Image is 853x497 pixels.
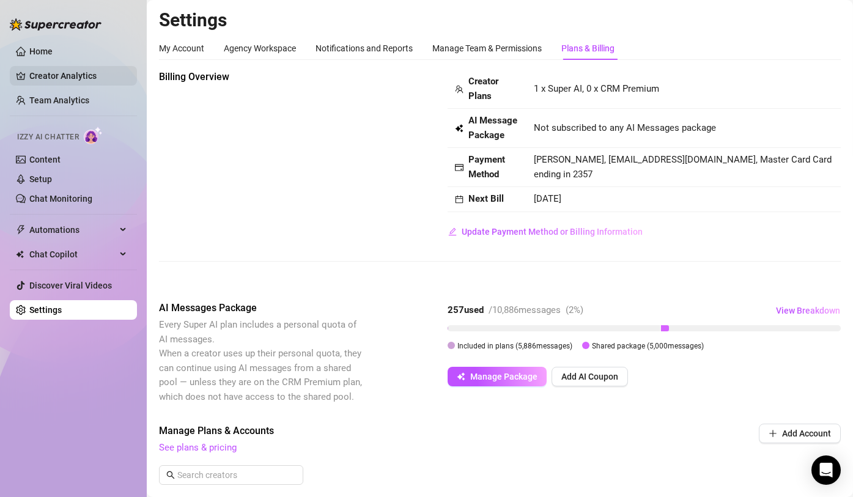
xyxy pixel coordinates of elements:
input: Search creators [177,468,286,482]
div: Plans & Billing [561,42,615,55]
span: Add Account [782,429,831,438]
div: My Account [159,42,204,55]
span: Every Super AI plan includes a personal quota of AI messages. When a creator uses up their person... [159,319,362,402]
h2: Settings [159,9,841,32]
span: Manage Package [470,372,537,381]
span: Manage Plans & Accounts [159,424,676,438]
button: Manage Package [448,367,547,386]
a: Settings [29,305,62,315]
span: / 10,886 messages [489,304,561,315]
div: Agency Workspace [224,42,296,55]
span: thunderbolt [16,225,26,235]
span: Chat Copilot [29,245,116,264]
span: [PERSON_NAME], [EMAIL_ADDRESS][DOMAIN_NAME], Master Card Card ending in 2357 [534,154,832,180]
span: plus [769,429,777,438]
div: Manage Team & Permissions [432,42,542,55]
span: Not subscribed to any AI Messages package [534,121,716,136]
span: ( 2 %) [566,304,583,315]
a: Home [29,46,53,56]
span: Add AI Coupon [561,372,618,381]
img: AI Chatter [84,127,103,144]
span: Included in plans ( 5,886 messages) [457,342,572,350]
a: Content [29,155,61,164]
img: Chat Copilot [16,250,24,259]
img: logo-BBDzfeDw.svg [10,18,102,31]
button: Add Account [759,424,841,443]
span: search [166,471,175,479]
a: Creator Analytics [29,66,127,86]
span: [DATE] [534,193,561,204]
span: AI Messages Package [159,301,364,315]
a: Chat Monitoring [29,194,92,204]
span: Billing Overview [159,70,364,84]
a: Setup [29,174,52,184]
button: View Breakdown [775,301,841,320]
strong: Payment Method [468,154,505,180]
span: team [455,85,463,94]
strong: AI Message Package [468,115,517,141]
span: Automations [29,220,116,240]
strong: Creator Plans [468,76,498,101]
a: See plans & pricing [159,442,237,453]
span: calendar [455,195,463,204]
a: Team Analytics [29,95,89,105]
a: Discover Viral Videos [29,281,112,290]
span: 1 x Super AI, 0 x CRM Premium [534,83,659,94]
div: Open Intercom Messenger [811,455,841,485]
strong: Next Bill [468,193,504,204]
button: Update Payment Method or Billing Information [448,222,643,241]
span: Shared package ( 5,000 messages) [592,342,704,350]
div: Notifications and Reports [316,42,413,55]
span: Update Payment Method or Billing Information [462,227,643,237]
strong: 257 used [448,304,484,315]
button: Add AI Coupon [552,367,628,386]
span: edit [448,227,457,236]
span: View Breakdown [776,306,840,315]
span: credit-card [455,163,463,172]
span: Izzy AI Chatter [17,131,79,143]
